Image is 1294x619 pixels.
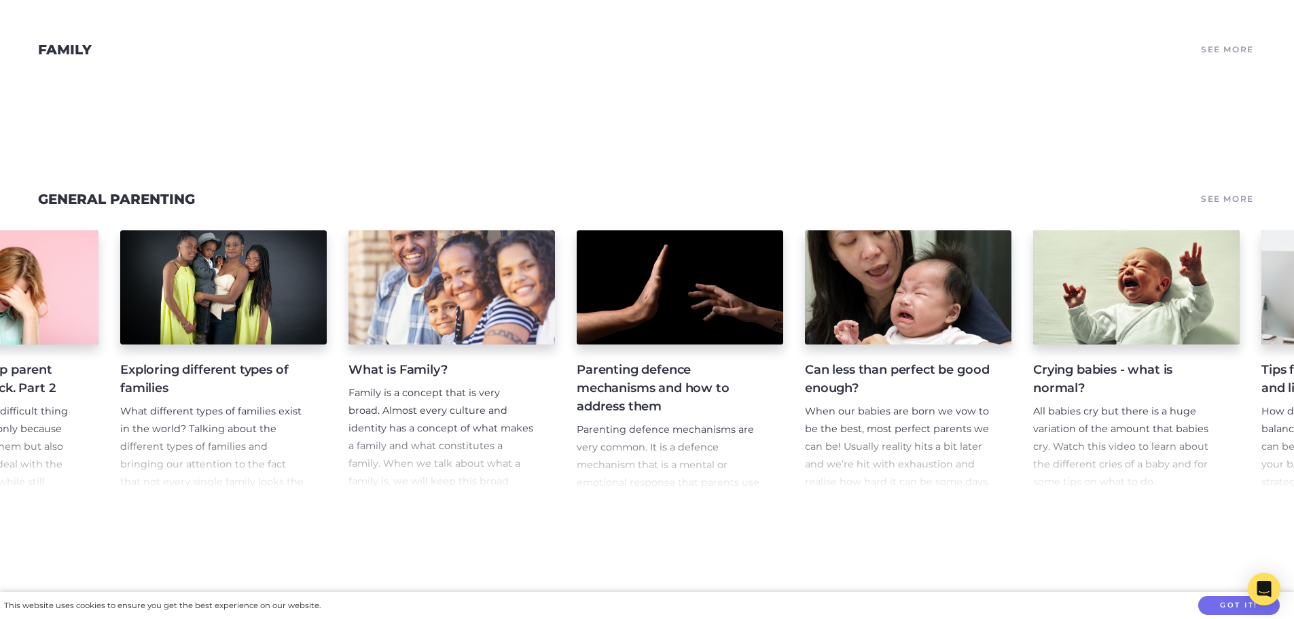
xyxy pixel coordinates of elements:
[1199,190,1256,209] a: See More
[577,421,761,544] p: Parenting defence mechanisms are very common. It is a defence mechanism that is a mental or emoti...
[577,230,783,491] a: Parenting defence mechanisms and how to address them Parenting defence mechanisms are very common...
[120,230,327,491] a: Exploring different types of families What different types of families exist in the world? Talkin...
[1199,40,1256,59] a: See More
[1033,230,1240,491] a: Crying babies - what is normal? All babies cry but there is a huge variation of the amount that b...
[1248,573,1280,605] div: Open Intercom Messenger
[348,385,533,508] p: Family is a concept that is very broad. Almost every culture and identity has a concept of what m...
[1033,361,1218,397] h4: Crying babies - what is normal?
[805,361,990,397] h4: Can less than perfect be good enough?
[805,403,990,544] p: When our babies are born we vow to be the best, most perfect parents we can be! Usually reality h...
[4,599,321,613] div: This website uses cookies to ensure you get the best experience on our website.
[348,361,533,379] h4: What is Family?
[577,361,761,416] h4: Parenting defence mechanisms and how to address them
[1033,403,1218,491] p: All babies cry but there is a huge variation of the amount that babies cry. Watch this video to l...
[38,41,92,58] a: Family
[38,191,195,207] a: General Parenting
[1198,596,1280,616] button: Got it!
[348,230,555,491] a: What is Family? Family is a concept that is very broad. Almost every culture and identity has a c...
[120,403,305,561] p: What different types of families exist in the world? Talking about the different types of familie...
[805,230,1011,491] a: Can less than perfect be good enough? When our babies are born we vow to be the best, most perfec...
[120,361,305,397] h4: Exploring different types of families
